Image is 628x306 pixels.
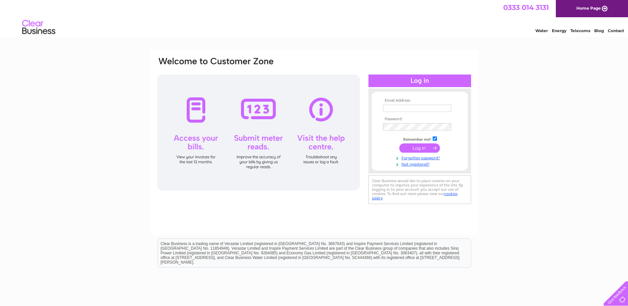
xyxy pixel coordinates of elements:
a: Blog [594,28,604,33]
a: Energy [552,28,566,33]
td: Remember me? [381,135,458,142]
div: Clear Business would like to place cookies on your computer to improve your experience of the sit... [368,175,471,204]
a: Telecoms [570,28,590,33]
input: Submit [399,143,440,153]
a: Not registered? [383,161,458,167]
th: Password: [381,117,458,122]
a: Contact [608,28,624,33]
th: Email Address: [381,98,458,103]
div: Clear Business is a trading name of Verastar Limited (registered in [GEOGRAPHIC_DATA] No. 3667643... [158,4,471,32]
img: logo.png [22,17,56,37]
a: Water [535,28,548,33]
a: Forgotten password? [383,154,458,161]
a: cookies policy [372,191,458,200]
a: 0333 014 3131 [503,3,549,12]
